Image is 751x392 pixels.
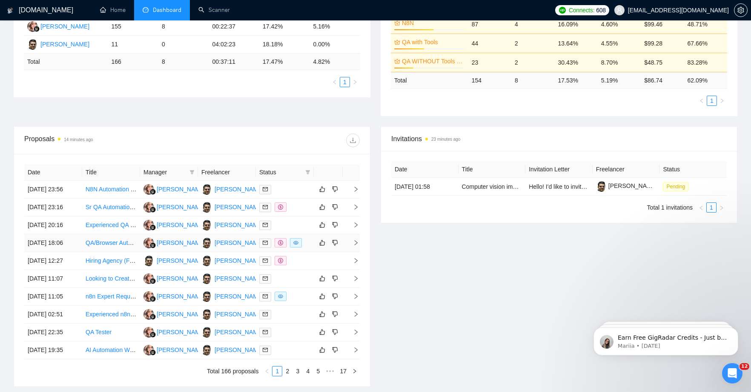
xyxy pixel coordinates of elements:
td: 2 [511,53,554,72]
time: 23 minutes ago [431,137,460,142]
a: 1 [707,96,717,105]
button: left [330,77,340,87]
li: 2 [282,366,292,376]
p: Message from Mariia, sent 1w ago [37,33,147,40]
img: gigradar-bm.png [150,296,156,302]
td: 4.82 % [310,54,361,70]
span: dashboard [143,7,149,13]
img: PB [201,291,212,302]
a: 5 [313,366,323,376]
td: [DATE] 20:16 [24,216,82,234]
button: download [346,134,360,147]
button: dislike [330,220,340,230]
a: PB[PERSON_NAME] [201,185,264,192]
td: [DATE] 18:06 [24,234,82,252]
li: Next 5 Pages [323,366,337,376]
td: 17.42% [259,18,310,36]
button: dislike [330,345,340,355]
td: 67.66% [684,34,727,53]
a: PB[PERSON_NAME] [201,275,264,281]
td: 04:02:23 [209,36,260,54]
div: [PERSON_NAME] [215,345,264,355]
td: 00:22:37 [209,18,260,36]
button: dislike [330,291,340,301]
span: Pending [663,182,688,191]
img: PB [201,256,212,266]
span: mail [263,330,268,335]
span: dislike [332,311,338,318]
span: filter [304,166,312,179]
div: [PERSON_NAME] [215,238,264,247]
a: [PERSON_NAME] [596,182,657,189]
span: mail [263,276,268,281]
a: Computer vision implementation - [GEOGRAPHIC_DATA], [GEOGRAPHIC_DATA] [462,183,680,190]
p: Earn Free GigRadar Credits - Just by Sharing Your Story! 💬 Want more credits for sending proposal... [37,24,147,33]
span: right [352,369,357,374]
li: Next Page [350,77,360,87]
td: Computer vision implementation - New Delhi, India [459,178,526,196]
li: Previous Page [696,202,706,213]
span: mail [263,205,268,210]
img: AS [143,202,154,213]
img: AS [143,327,154,338]
a: searchScanner [198,6,230,14]
span: like [319,222,325,228]
td: $ 86.74 [641,72,684,88]
img: PB [201,184,212,195]
img: logo [7,4,13,17]
td: 16.09% [554,14,597,34]
a: AS[PERSON_NAME] [143,185,206,192]
td: 87 [468,14,511,34]
span: right [353,80,358,85]
span: like [319,275,325,282]
span: filter [189,170,195,175]
a: Experienced n8n Automation Expert Needed for Real Estate Workflows [86,311,273,318]
span: dislike [332,186,338,193]
div: [PERSON_NAME] [215,274,264,283]
div: [PERSON_NAME] [157,202,206,212]
img: PB [201,202,212,213]
div: [PERSON_NAME] [157,274,206,283]
td: [DATE] 11:07 [24,270,82,288]
iframe: Intercom notifications message [581,310,751,369]
a: AS[PERSON_NAME] [143,221,206,228]
a: PB[PERSON_NAME] [201,257,264,264]
div: [PERSON_NAME] [157,256,206,265]
span: dollar [278,205,283,210]
button: like [317,345,327,355]
span: dislike [332,329,338,335]
td: $99.28 [641,34,684,53]
li: 3 [292,366,303,376]
td: 2 [511,34,554,53]
a: QA/Browser Automation Engineer — Playwright/Chromium (AI-assisted) [86,239,276,246]
td: 154 [468,72,511,88]
div: [PERSON_NAME] [157,220,206,230]
div: [PERSON_NAME] [40,40,89,49]
li: Previous Page [697,96,707,106]
td: Total [24,54,108,70]
div: [PERSON_NAME] [157,327,206,337]
img: AS [143,238,154,248]
div: [PERSON_NAME] [40,22,89,31]
a: 2 [283,366,292,376]
li: 5 [313,366,323,376]
td: 4 [511,14,554,34]
li: Next Page [350,366,360,376]
span: dislike [332,347,338,353]
td: QA/Browser Automation Engineer — Playwright/Chromium (AI-assisted) [82,234,140,252]
a: Pending [663,183,692,190]
a: AS[PERSON_NAME] [143,328,206,335]
li: 1 [340,77,350,87]
td: 00:37:11 [209,54,260,70]
span: filter [188,166,196,179]
th: Freelancer [593,161,660,178]
button: right [350,366,360,376]
td: n8n Expert Required to Create WhatsApp AI Agent with Memory [82,288,140,306]
td: 166 [108,54,159,70]
td: 155 [108,18,159,36]
td: 11 [108,36,159,54]
td: [DATE] 11:05 [24,288,82,306]
a: PB[PERSON_NAME] [201,328,264,335]
a: Experienced QA Engineer (Mobile) [86,222,178,228]
span: mail [263,222,268,227]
